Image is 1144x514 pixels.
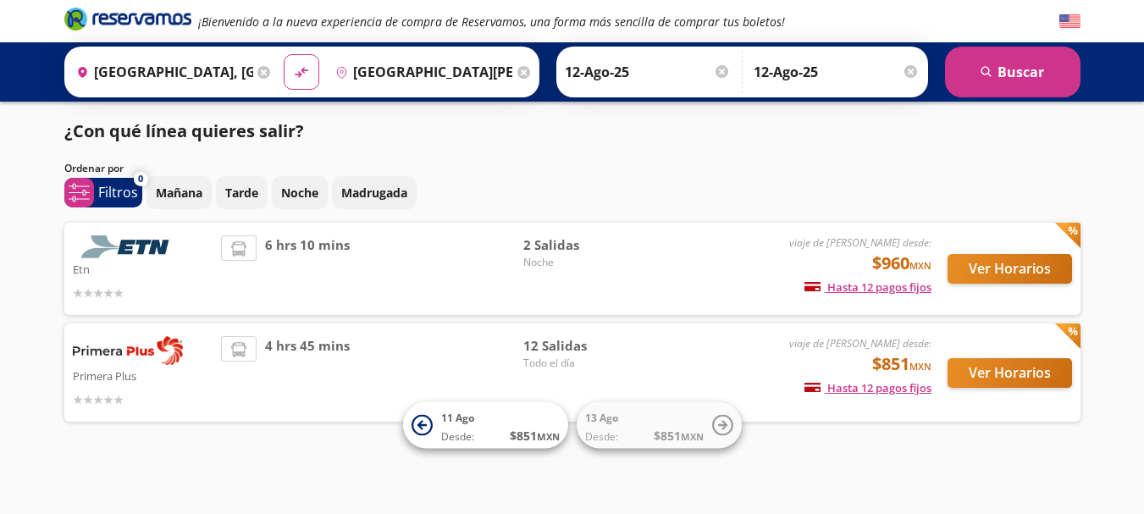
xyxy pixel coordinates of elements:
[681,430,704,443] small: MXN
[523,255,642,270] span: Noche
[138,172,143,186] span: 0
[73,336,183,365] img: Primera Plus
[403,402,568,449] button: 11 AgoDesde:$851MXN
[265,336,350,409] span: 4 hrs 45 mins
[948,254,1072,284] button: Ver Horarios
[945,47,1080,97] button: Buscar
[281,184,318,202] p: Noche
[64,6,191,31] i: Brand Logo
[537,430,560,443] small: MXN
[98,182,138,202] p: Filtros
[441,429,474,445] span: Desde:
[156,184,202,202] p: Mañana
[216,176,268,209] button: Tarde
[523,356,642,371] span: Todo el día
[225,184,258,202] p: Tarde
[565,51,731,93] input: Elegir Fecha
[789,235,931,250] em: viaje de [PERSON_NAME] desde:
[341,184,407,202] p: Madrugada
[654,427,704,445] span: $ 851
[789,336,931,351] em: viaje de [PERSON_NAME] desde:
[523,336,642,356] span: 12 Salidas
[441,411,474,425] span: 11 Ago
[909,360,931,373] small: MXN
[804,380,931,395] span: Hasta 12 pagos fijos
[909,259,931,272] small: MXN
[1059,11,1080,32] button: English
[754,51,920,93] input: Opcional
[73,365,213,385] p: Primera Plus
[948,358,1072,388] button: Ver Horarios
[272,176,328,209] button: Noche
[332,176,417,209] button: Madrugada
[64,6,191,36] a: Brand Logo
[64,178,142,207] button: 0Filtros
[804,279,931,295] span: Hasta 12 pagos fijos
[577,402,742,449] button: 13 AgoDesde:$851MXN
[198,14,785,30] em: ¡Bienvenido a la nueva experiencia de compra de Reservamos, una forma más sencilla de comprar tus...
[146,176,212,209] button: Mañana
[73,235,183,258] img: Etn
[265,235,350,302] span: 6 hrs 10 mins
[872,351,931,377] span: $851
[585,429,618,445] span: Desde:
[73,258,213,279] p: Etn
[64,161,124,176] p: Ordenar por
[523,235,642,255] span: 2 Salidas
[872,251,931,276] span: $960
[69,51,254,93] input: Buscar Origen
[64,119,304,144] p: ¿Con qué línea quieres salir?
[585,411,618,425] span: 13 Ago
[510,427,560,445] span: $ 851
[329,51,513,93] input: Buscar Destino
